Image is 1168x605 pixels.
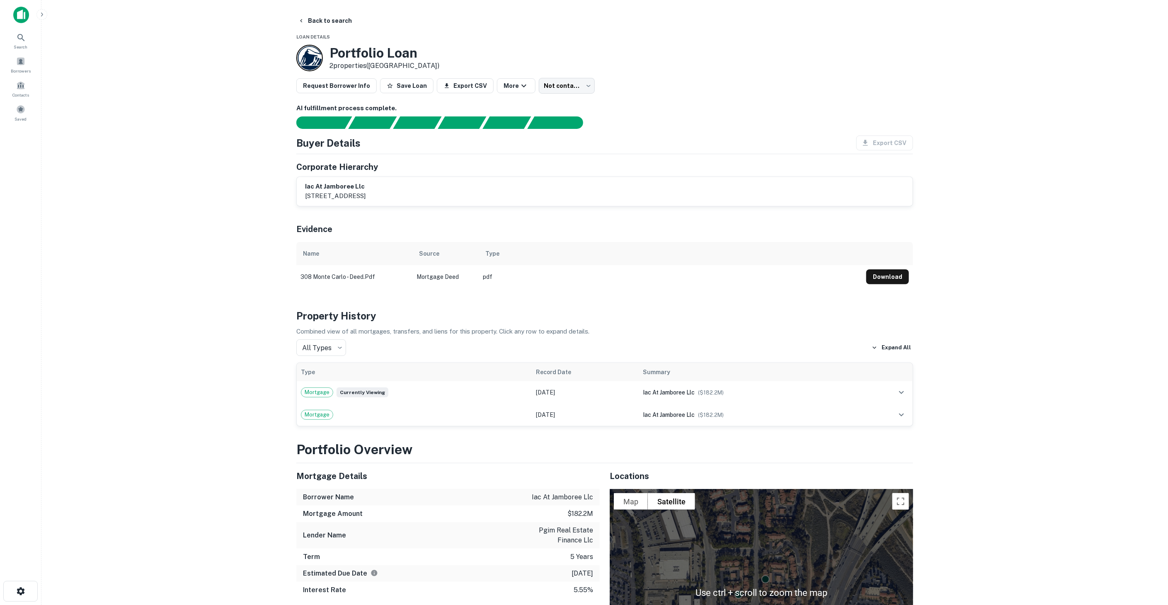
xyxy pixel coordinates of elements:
[296,104,913,113] h6: AI fulfillment process complete.
[296,265,412,288] td: 308 monte carlo - deed.pdf
[14,44,28,50] span: Search
[296,308,913,323] h4: Property History
[570,552,593,562] p: 5 years
[894,408,909,422] button: expand row
[614,493,648,510] button: Show street map
[479,265,862,288] td: pdf
[643,411,695,418] span: iac at jamboree llc
[2,102,39,124] a: Saved
[296,440,913,460] h3: Portfolio Overview
[870,341,913,354] button: Expand All
[295,13,355,28] button: Back to search
[301,411,333,419] span: Mortgage
[296,34,330,39] span: Loan Details
[303,492,354,502] h6: Borrower Name
[2,53,39,76] a: Borrowers
[643,389,695,396] span: iac at jamboree llc
[485,249,499,259] div: Type
[866,269,909,284] button: Download
[894,385,909,399] button: expand row
[698,412,724,418] span: ($ 182.2M )
[639,363,858,381] th: Summary
[296,470,600,482] h5: Mortgage Details
[892,493,909,510] button: Toggle fullscreen view
[698,390,724,396] span: ($ 182.2M )
[296,78,377,93] button: Request Borrower Info
[297,363,532,381] th: Type
[296,339,346,356] div: All Types
[303,569,378,578] h6: Estimated Due Date
[528,116,593,129] div: AI fulfillment process complete.
[337,387,388,397] span: Currently viewing
[286,116,349,129] div: Sending borrower request to AI...
[11,68,31,74] span: Borrowers
[610,470,913,482] h5: Locations
[330,61,439,71] p: 2 properties ([GEOGRAPHIC_DATA])
[301,388,333,397] span: Mortgage
[419,249,439,259] div: Source
[303,509,363,519] h6: Mortgage Amount
[482,116,531,129] div: Principals found, still searching for contact information. This may take time...
[15,116,27,122] span: Saved
[296,327,913,336] p: Combined view of all mortgages, transfers, and liens for this property. Click any row to expand d...
[519,525,593,545] p: pgim real estate finance llc
[371,569,378,577] svg: Estimate is based on a standard schedule for this type of loan.
[412,265,479,288] td: Mortgage Deed
[2,77,39,100] a: Contacts
[532,381,639,404] td: [DATE]
[296,136,361,150] h4: Buyer Details
[539,78,595,94] div: Not contacted
[380,78,434,93] button: Save Loan
[479,242,862,265] th: Type
[572,569,593,578] p: [DATE]
[330,45,439,61] h3: Portfolio Loan
[648,493,695,510] button: Show satellite imagery
[303,249,319,259] div: Name
[532,404,639,426] td: [DATE]
[437,78,494,93] button: Export CSV
[305,182,366,191] h6: iac at jamboree llc
[574,585,593,595] p: 5.55%
[438,116,486,129] div: Principals found, AI now looking for contact information...
[303,530,346,540] h6: Lender Name
[2,29,39,52] a: Search
[303,552,320,562] h6: Term
[532,363,639,381] th: Record Date
[13,7,29,23] img: capitalize-icon.png
[348,116,397,129] div: Your request is received and processing...
[393,116,441,129] div: Documents found, AI parsing details...
[296,223,332,235] h5: Evidence
[12,92,29,98] span: Contacts
[567,509,593,519] p: $182.2m
[296,161,378,173] h5: Corporate Hierarchy
[296,242,412,265] th: Name
[497,78,536,93] button: More
[296,242,913,288] div: scrollable content
[305,191,366,201] p: [STREET_ADDRESS]
[412,242,479,265] th: Source
[532,492,593,502] p: iac at jamboree llc
[303,585,346,595] h6: Interest Rate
